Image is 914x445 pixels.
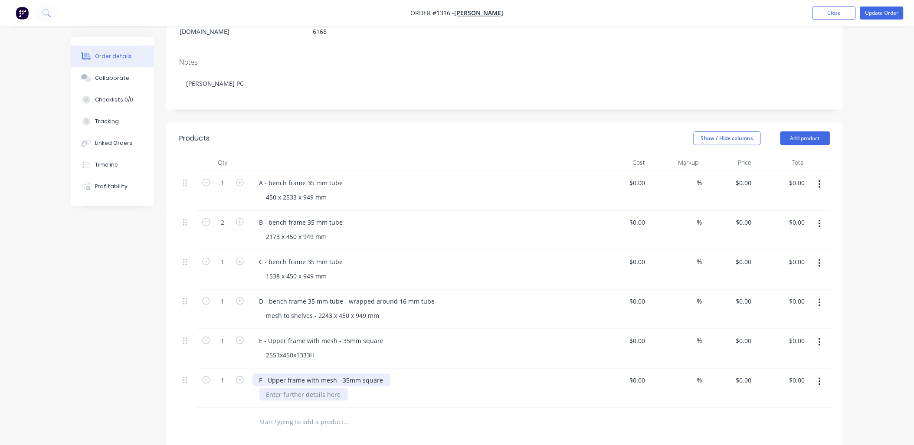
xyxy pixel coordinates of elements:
button: Tracking [71,111,154,132]
div: 450 x 2533 x 949 mm [259,191,334,203]
span: % [697,336,702,346]
div: C - bench frame 35 mm tube [252,255,350,268]
div: Products [180,133,210,144]
div: Timeline [95,161,118,169]
span: % [697,375,702,385]
div: Linked Orders [95,139,132,147]
div: Checklists 0/0 [95,96,133,104]
button: Timeline [71,154,154,176]
div: Notes [180,58,830,66]
div: Profitability [95,183,128,190]
div: Markup [649,154,702,171]
span: % [697,217,702,227]
div: A - bench frame 35 mm tube [252,177,350,189]
div: Qty [197,154,249,171]
input: Start typing to add a product... [259,413,433,431]
div: Order details [95,52,132,60]
div: 2173 x 450 x 949 mm [259,230,334,243]
span: Order #1316 - [411,9,455,17]
button: Checklists 0/0 [71,89,154,111]
div: F - Upper frame with mesh - 35mm square [252,374,390,386]
a: [PERSON_NAME] [455,9,504,17]
div: mesh to shelves - 2243 x 450 x 949 mm [259,309,387,322]
span: % [697,178,702,188]
div: E - Upper frame with mesh - 35mm square [252,334,391,347]
div: D - bench frame 35 mm tube - wrapped around 16 mm tube [252,295,442,308]
button: Collaborate [71,67,154,89]
span: % [697,296,702,306]
div: 2553x450x1333H [259,349,322,361]
button: Linked Orders [71,132,154,154]
div: Tracking [95,118,119,125]
button: Order details [71,46,154,67]
button: Close [812,7,856,20]
div: B - bench frame 35 mm tube [252,216,350,229]
button: Add product [780,131,830,145]
div: Cost [596,154,649,171]
button: Profitability [71,176,154,197]
div: Total [755,154,809,171]
button: Update Order [860,7,904,20]
img: Factory [16,7,29,20]
button: Show / Hide columns [694,131,761,145]
div: [PERSON_NAME] PC [180,70,830,97]
span: % [697,257,702,267]
div: Price [702,154,756,171]
div: 1538 x 450 x 949 mm [259,270,334,282]
div: Collaborate [95,74,129,82]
